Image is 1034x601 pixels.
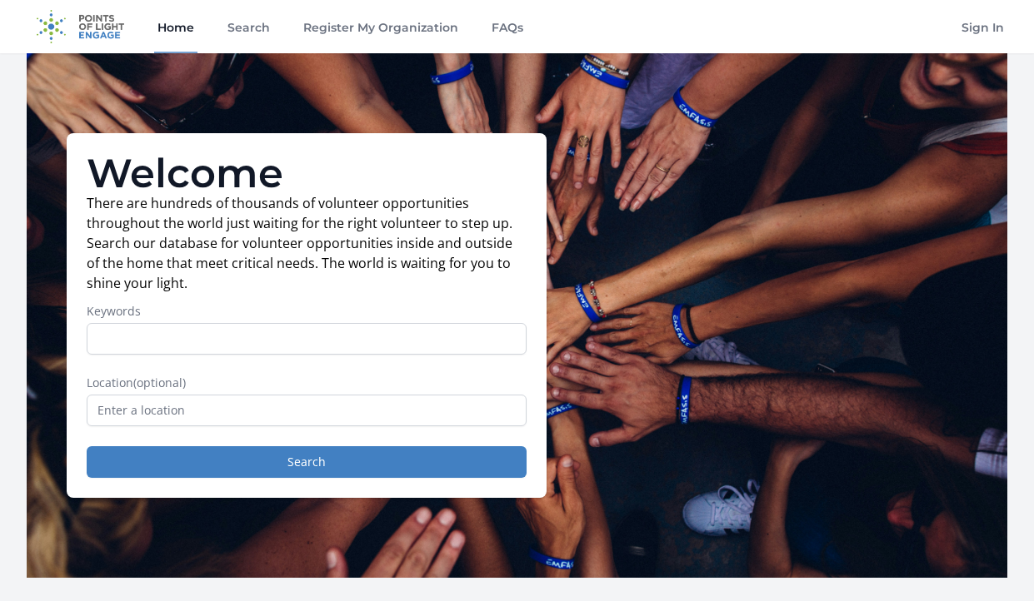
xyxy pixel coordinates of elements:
[87,303,527,320] label: Keywords
[87,446,527,478] button: Search
[87,395,527,426] input: Enter a location
[87,153,527,193] h1: Welcome
[87,193,527,293] p: There are hundreds of thousands of volunteer opportunities throughout the world just waiting for ...
[87,375,527,391] label: Location
[133,375,186,390] span: (optional)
